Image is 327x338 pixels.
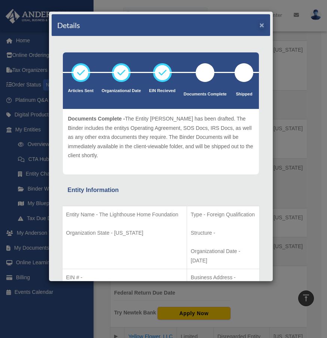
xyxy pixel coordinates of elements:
[66,228,183,238] p: Organization State - [US_STATE]
[102,87,141,95] p: Organizational Date
[184,91,227,98] p: Documents Complete
[191,210,256,219] p: Type - Foreign Qualification
[235,91,253,98] p: Shipped
[260,21,265,29] button: ×
[191,228,256,238] p: Structure -
[149,87,175,95] p: EIN Recieved
[68,116,125,122] span: Documents Complete -
[57,20,80,30] h4: Details
[68,185,254,195] div: Entity Information
[66,273,183,291] p: EIN # - [US_EMPLOYER_IDENTIFICATION_NUMBER]
[191,247,256,265] p: Organizational Date - [DATE]
[191,273,256,291] p: Business Address - [STREET_ADDRESS]
[68,87,94,95] p: Articles Sent
[68,114,254,160] p: The Entity [PERSON_NAME] has been drafted. The Binder includes the entitys Operating Agreement, S...
[66,210,183,219] p: Entity Name - The Lighthouse Home Foundation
